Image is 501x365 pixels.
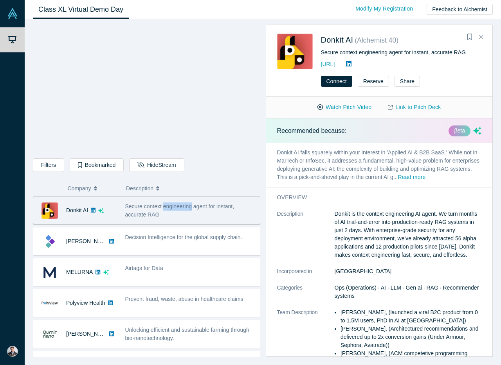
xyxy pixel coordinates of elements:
[41,326,58,342] img: Qumir Nano's Logo
[103,270,109,275] svg: dsa ai sparkles
[66,331,111,337] a: [PERSON_NAME]
[358,76,389,87] button: Reserve
[33,25,260,152] iframe: Alchemist Class XL Demo Day: Vault
[125,327,249,341] span: Unlocking efficient and sustainable farming through bio-nanotechnology.
[7,8,18,19] img: Alchemist Vault Logo
[309,100,380,114] button: Watch Pitch Video
[380,100,449,114] a: Link to Pitch Deck
[355,36,398,44] small: ( Alchemist 40 )
[341,325,481,349] li: [PERSON_NAME], (Architectured recommendations and delivered up to 2x conversion gains (Under Armo...
[41,295,58,311] img: Polyview Health's Logo
[41,264,58,281] img: MELURNA's Logo
[321,36,353,44] a: Donkit AI
[126,180,153,197] span: Description
[41,202,58,219] img: Donkit AI's Logo
[66,269,93,275] a: MELURNA
[347,2,421,16] a: Modify My Registration
[473,127,481,135] svg: dsa ai sparkles
[464,32,475,43] button: Bookmark
[427,4,493,15] button: Feedback to Alchemist
[41,233,58,250] img: Kimaru AI's Logo
[129,158,184,172] button: HideStream
[125,203,234,218] span: Secure context engineering agent for instant, accurate RAG
[335,284,479,299] span: Ops (Operations) · AI · LLM · Gen ai · RAG · Recommender systems
[126,180,255,197] button: Description
[321,61,335,67] a: [URL]
[277,267,335,284] dt: Incorporated in
[70,158,124,172] button: Bookmarked
[335,210,482,259] p: Donkit is the context engineering AI agent. We turn months of AI trial-and-error into production-...
[125,265,163,271] span: Airtags for Data
[125,234,242,240] span: Decision Intelligence for the global supply chain.
[341,308,481,325] li: [PERSON_NAME], (launched a viral B2C product from 0 to 1.5M users, PhD in AI at [GEOGRAPHIC_DATA])
[33,0,129,19] a: Class XL Virtual Demo Day
[277,284,335,308] dt: Categories
[277,193,471,202] h3: overview
[335,267,482,276] dd: [GEOGRAPHIC_DATA]
[277,34,313,69] img: Donkit AI's Logo
[398,173,425,182] button: Read more
[475,31,487,43] button: Close
[33,158,64,172] button: Filters
[125,296,243,302] span: Prevent fraud, waste, abuse in healthcare claims
[321,76,352,87] button: Connect
[66,300,105,306] a: Polyview Health
[266,143,493,188] p: Donkit AI falls squarely within your interest in 'Applied AI & B2B SaaS.' While not in MarTech or...
[66,238,111,244] a: [PERSON_NAME]
[395,76,420,87] button: Share
[449,125,470,136] div: βeta
[277,126,347,136] p: Recommended because:
[321,48,482,57] div: Secure context engineering agent for instant, accurate RAG
[98,208,104,213] svg: dsa ai sparkles
[68,180,91,197] span: Company
[68,180,118,197] button: Company
[66,207,88,213] a: Donkit AI
[277,210,335,267] dt: Description
[7,346,18,357] img: Christopher Martin's Account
